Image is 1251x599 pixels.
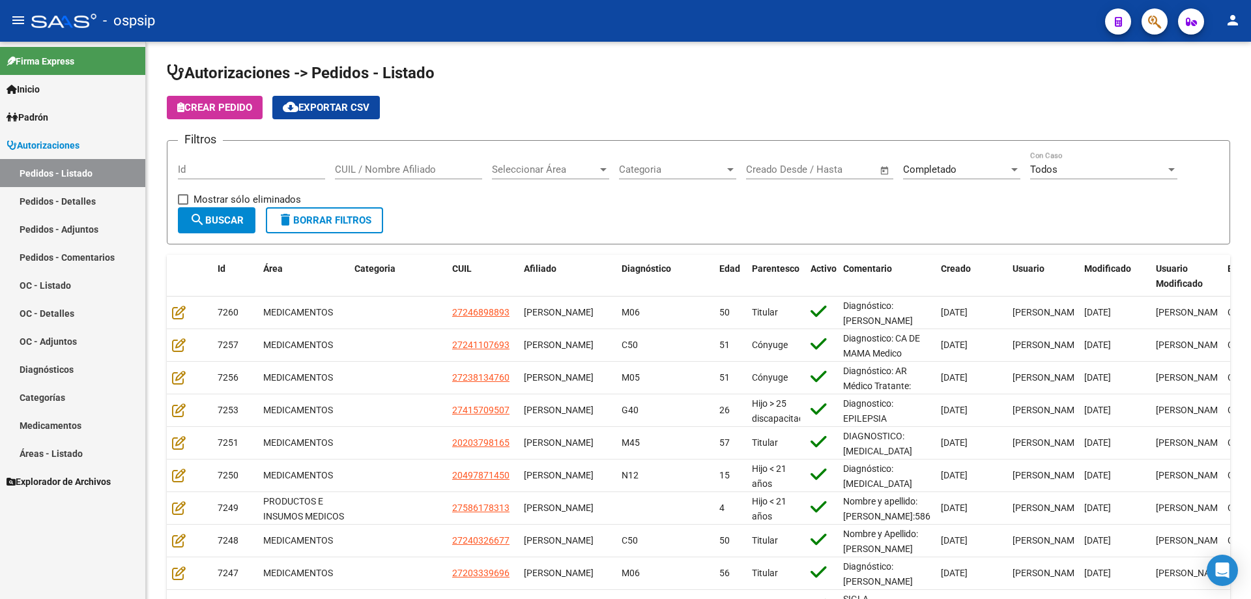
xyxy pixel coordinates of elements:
[1156,437,1226,448] span: [PERSON_NAME]
[177,102,252,113] span: Crear Pedido
[719,470,730,480] span: 15
[1084,340,1111,350] span: [DATE]
[452,340,510,350] span: 27241107693
[714,255,747,298] datatable-header-cell: Edad
[843,496,956,596] span: Nombre y apellido: [PERSON_NAME]:58617831 Dirección: [STREET_ADDRESS][PERSON_NAME] Teléfono: [PHO...
[1013,568,1082,578] span: [PERSON_NAME]
[190,212,205,227] mat-icon: search
[941,307,968,317] span: [DATE]
[1156,372,1226,383] span: [PERSON_NAME]
[1151,255,1222,298] datatable-header-cell: Usuario Modificado
[1084,470,1111,480] span: [DATE]
[752,307,778,317] span: Titular
[263,405,333,415] span: MEDICAMENTOS
[1156,405,1226,415] span: [PERSON_NAME]
[1013,535,1082,546] span: [PERSON_NAME]
[7,138,79,153] span: Autorizaciones
[218,503,238,513] span: 7249
[218,437,238,448] span: 7251
[719,340,730,350] span: 51
[941,437,968,448] span: [DATE]
[452,470,510,480] span: 20497871450
[194,192,301,207] span: Mostrar sólo eliminados
[843,263,892,274] span: Comentario
[266,207,383,233] button: Borrar Filtros
[719,503,725,513] span: 4
[1084,372,1111,383] span: [DATE]
[719,263,740,274] span: Edad
[218,470,238,480] span: 7250
[1013,470,1082,480] span: [PERSON_NAME]
[752,535,778,546] span: Titular
[1013,372,1082,383] span: [PERSON_NAME]
[622,307,640,317] span: M06
[936,255,1007,298] datatable-header-cell: Creado
[1084,503,1111,513] span: [DATE]
[1007,255,1079,298] datatable-header-cell: Usuario
[843,366,925,510] span: Diagnóstico: AR Médico Tratante: [PERSON_NAME]: [PHONE_NUMBER] Correo electrónico: [EMAIL_ADDRESS...
[283,99,298,115] mat-icon: cloud_download
[747,255,805,298] datatable-header-cell: Parentesco
[746,164,799,175] input: Fecha inicio
[1013,503,1082,513] span: [PERSON_NAME]
[263,263,283,274] span: Área
[1156,535,1226,546] span: [PERSON_NAME]
[1156,470,1226,480] span: [PERSON_NAME]
[452,568,510,578] span: 27203339696
[843,333,923,521] span: Diagnostico: CA DE MAMA Medico Tratante: [PERSON_NAME] Teléfono: [PHONE_NUMBER]. Correo electróni...
[524,568,594,578] span: [PERSON_NAME]
[719,568,730,578] span: 56
[619,164,725,175] span: Categoria
[616,255,714,298] datatable-header-cell: Diagnóstico
[1030,164,1057,175] span: Todos
[719,405,730,415] span: 26
[447,255,519,298] datatable-header-cell: CUIL
[1084,263,1131,274] span: Modificado
[1084,437,1111,448] span: [DATE]
[1013,307,1082,317] span: [PERSON_NAME]
[519,255,616,298] datatable-header-cell: Afiliado
[272,96,380,119] button: Exportar CSV
[10,12,26,28] mat-icon: menu
[878,163,893,178] button: Open calendar
[838,255,936,298] datatable-header-cell: Comentario
[7,82,40,96] span: Inicio
[524,372,594,383] span: [PERSON_NAME]
[941,568,968,578] span: [DATE]
[524,263,556,274] span: Afiliado
[1084,405,1111,415] span: [DATE]
[1084,568,1111,578] span: [DATE]
[7,110,48,124] span: Padrón
[805,255,838,298] datatable-header-cell: Activo
[492,164,597,175] span: Seleccionar Área
[811,164,874,175] input: Fecha fin
[178,130,223,149] h3: Filtros
[622,535,638,546] span: C50
[524,340,594,350] span: [PERSON_NAME]
[1013,437,1082,448] span: [PERSON_NAME]
[263,437,333,448] span: MEDICAMENTOS
[719,437,730,448] span: 57
[622,372,640,383] span: M05
[752,340,788,350] span: Cónyuge
[622,263,671,274] span: Diagnóstico
[263,496,344,521] span: PRODUCTOS E INSUMOS MEDICOS
[622,405,639,415] span: G40
[1084,535,1111,546] span: [DATE]
[622,340,638,350] span: C50
[719,372,730,383] span: 51
[354,263,395,274] span: Categoria
[752,372,788,383] span: Cónyuge
[1225,12,1241,28] mat-icon: person
[190,214,244,226] span: Buscar
[278,212,293,227] mat-icon: delete
[278,214,371,226] span: Borrar Filtros
[1156,503,1226,513] span: [PERSON_NAME]
[212,255,258,298] datatable-header-cell: Id
[524,503,594,513] span: [PERSON_NAME]
[1079,255,1151,298] datatable-header-cell: Modificado
[283,102,369,113] span: Exportar CSV
[218,340,238,350] span: 7257
[719,535,730,546] span: 50
[258,255,349,298] datatable-header-cell: Área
